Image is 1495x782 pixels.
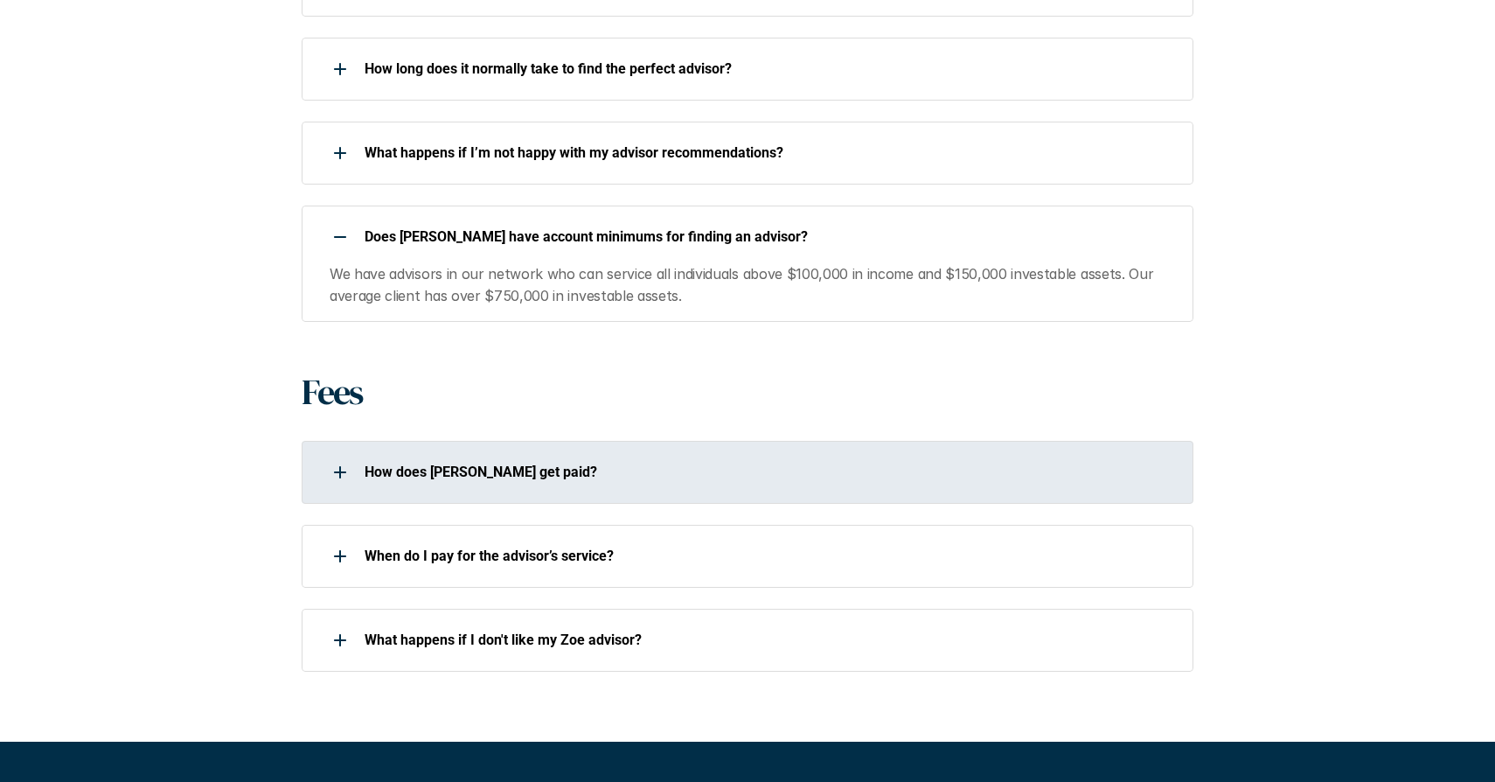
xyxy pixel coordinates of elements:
[365,548,1171,564] p: When do I pay for the advisor’s service?
[302,371,362,413] h1: Fees
[365,464,1171,480] p: How does [PERSON_NAME] get paid?
[330,263,1172,308] p: We have advisors in our network who can service all individuals above $100,000 in income and $150...
[365,144,1171,161] p: What happens if I’m not happy with my advisor recommendations?
[365,60,1171,77] p: How long does it normally take to find the perfect advisor?
[365,228,1171,245] p: Does [PERSON_NAME] have account minimums for finding an advisor?
[365,632,1171,648] p: What happens if I don't like my Zoe advisor?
